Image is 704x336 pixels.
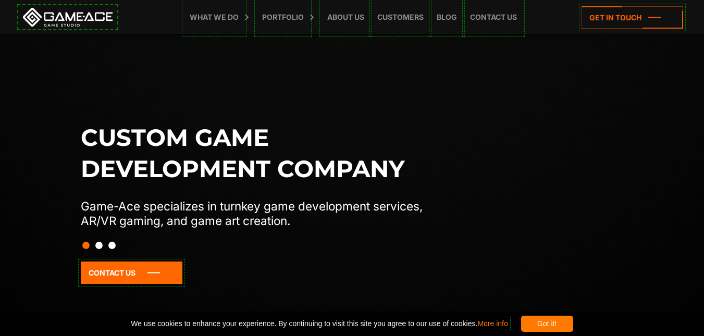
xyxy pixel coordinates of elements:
[81,262,182,284] a: Contact Us
[521,316,573,332] div: Got it!
[131,316,508,332] span: We use cookies to enhance your experience. By continuing to visit this site you agree to our use ...
[108,237,116,254] button: Slide 3
[81,199,444,228] p: Game-Ace specializes in turnkey game development services, AR/VR gaming, and game art creation.
[95,237,103,254] button: Slide 2
[477,319,508,328] a: More info
[582,6,683,29] a: Get in touch
[81,122,444,184] h1: Custom game development company
[82,237,90,254] button: Slide 1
